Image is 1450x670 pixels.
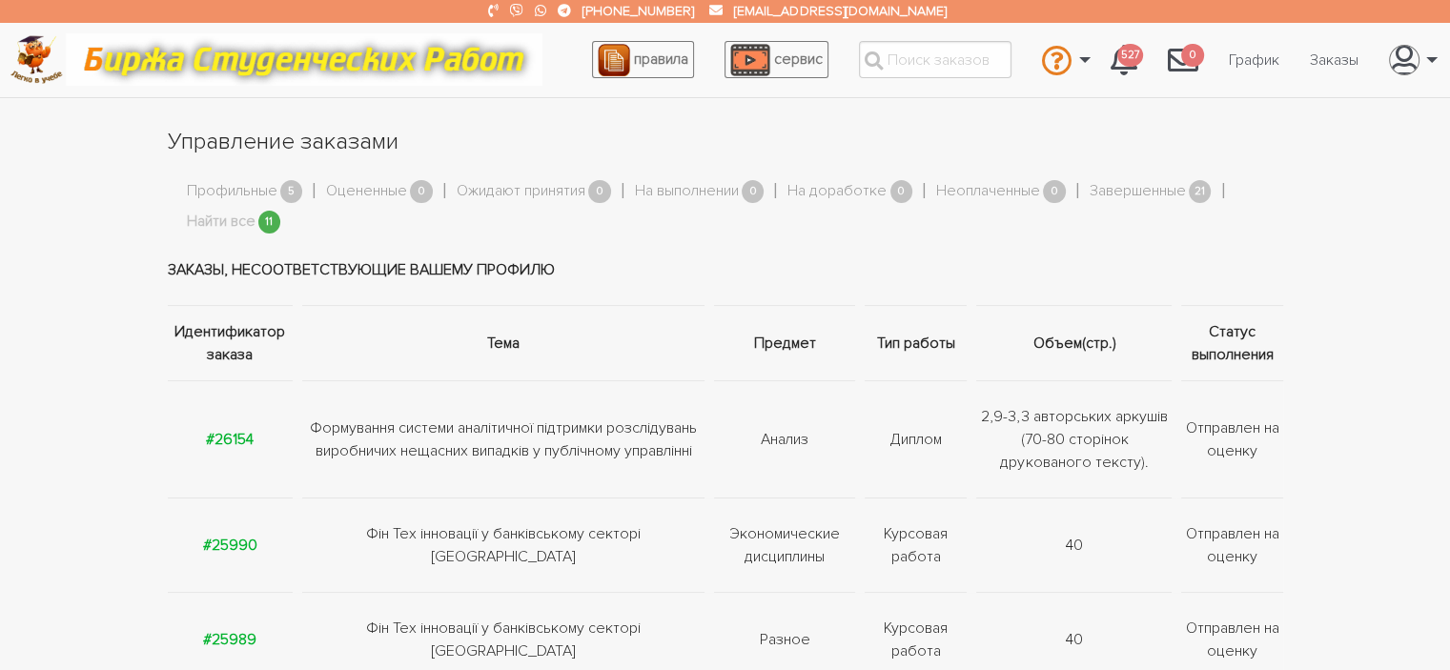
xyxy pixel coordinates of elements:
a: На выполнении [635,179,739,204]
span: 0 [1181,44,1204,68]
td: Заказы, несоответствующие вашему профилю [168,234,1283,306]
a: График [1214,42,1295,78]
span: 0 [588,180,611,204]
span: 11 [258,211,281,234]
td: Экономические дисциплины [709,497,860,592]
th: Статус выполнения [1176,305,1282,380]
a: 0 [1153,34,1214,86]
td: Отправлен на оценку [1176,380,1282,497]
span: 0 [742,180,765,204]
img: motto-12e01f5a76059d5f6a28199ef077b1f78e012cfde436ab5cf1d4517935686d32.gif [66,33,542,86]
a: На доработке [787,179,887,204]
a: Оцененные [326,179,407,204]
th: Объем(стр.) [971,305,1176,380]
td: Формування системи аналітичної підтримки розслідувань виробничих нещасних випадків у публічному у... [297,380,710,497]
a: правила [592,41,694,78]
span: 5 [280,180,303,204]
a: [PHONE_NUMBER] [582,3,694,19]
a: Заказы [1295,42,1374,78]
span: сервис [774,50,823,69]
span: 21 [1189,180,1212,204]
a: Найти все [187,210,255,234]
th: Предмет [709,305,860,380]
th: Тема [297,305,710,380]
td: Фін Тех інновації у банківському секторі [GEOGRAPHIC_DATA] [297,497,710,592]
td: Отправлен на оценку [1176,497,1282,592]
th: Тип работы [860,305,971,380]
td: Диплом [860,380,971,497]
img: agreement_icon-feca34a61ba7f3d1581b08bc946b2ec1ccb426f67415f344566775c155b7f62c.png [598,44,630,76]
span: 0 [1043,180,1066,204]
a: #25989 [203,630,256,649]
img: logo-c4363faeb99b52c628a42810ed6dfb4293a56d4e4775eb116515dfe7f33672af.png [10,35,63,84]
a: Неоплаченные [936,179,1040,204]
span: 527 [1117,44,1143,68]
img: play_icon-49f7f135c9dc9a03216cfdbccbe1e3994649169d890fb554cedf0eac35a01ba8.png [730,44,770,76]
a: Ожидают принятия [457,179,585,204]
a: [EMAIL_ADDRESS][DOMAIN_NAME] [734,3,946,19]
td: 40 [971,497,1176,592]
a: Завершенные [1090,179,1186,204]
td: Анализ [709,380,860,497]
span: 0 [890,180,913,204]
span: 0 [410,180,433,204]
span: правила [634,50,688,69]
a: Профильные [187,179,277,204]
a: сервис [725,41,828,78]
td: Курсовая работа [860,497,971,592]
a: #25990 [203,536,257,555]
td: 2,9-3,3 авторських аркушів (70-80 сторінок друкованого тексту). [971,380,1176,497]
a: 527 [1095,34,1153,86]
h1: Управление заказами [168,126,1283,158]
input: Поиск заказов [859,41,1011,78]
th: Идентификатор заказа [168,305,297,380]
a: #26154 [206,430,254,449]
